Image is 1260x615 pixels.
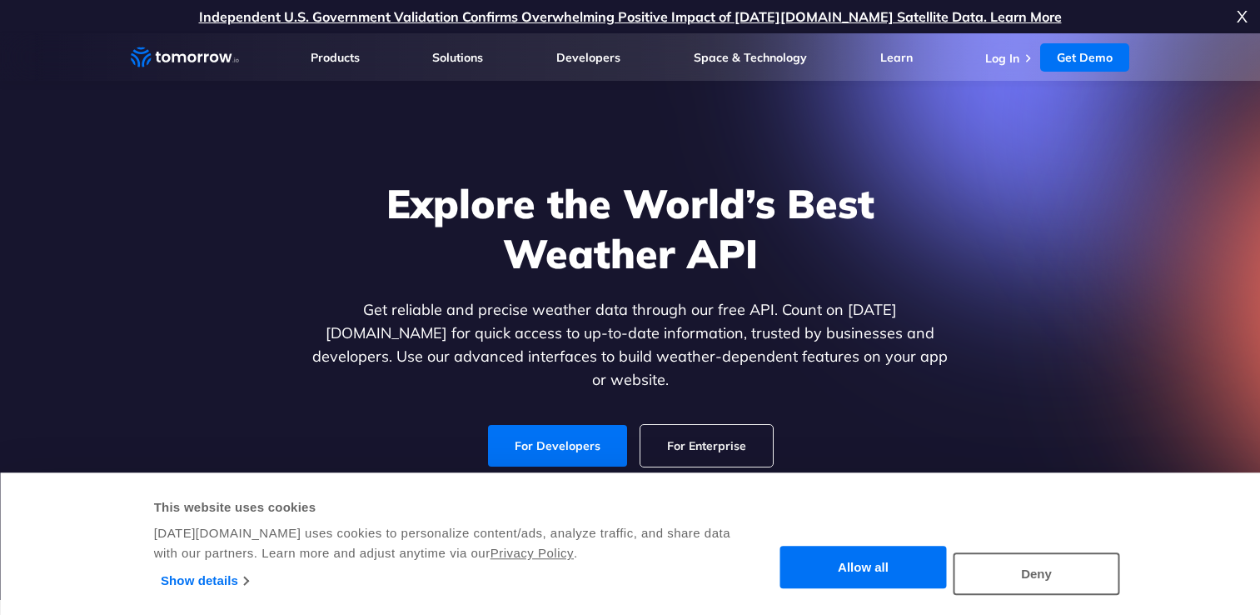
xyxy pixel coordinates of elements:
a: Independent U.S. Government Validation Confirms Overwhelming Positive Impact of [DATE][DOMAIN_NAM... [199,8,1062,25]
a: Get Demo [1040,43,1129,72]
a: Learn [880,50,913,65]
a: Space & Technology [694,50,807,65]
p: Get reliable and precise weather data through our free API. Count on [DATE][DOMAIN_NAME] for quic... [309,298,952,392]
a: Developers [556,50,620,65]
a: For Enterprise [640,425,773,467]
a: Solutions [432,50,483,65]
button: Allow all [780,547,947,589]
div: This website uses cookies [154,497,733,517]
a: For Developers [488,425,627,467]
button: Deny [954,552,1120,595]
div: [DATE][DOMAIN_NAME] uses cookies to personalize content/ads, analyze traffic, and share data with... [154,523,733,563]
a: Home link [131,45,239,70]
a: Log In [985,51,1019,66]
a: Show details [161,568,248,593]
a: Privacy Policy [491,546,574,560]
a: Products [311,50,360,65]
h1: Explore the World’s Best Weather API [309,178,952,278]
